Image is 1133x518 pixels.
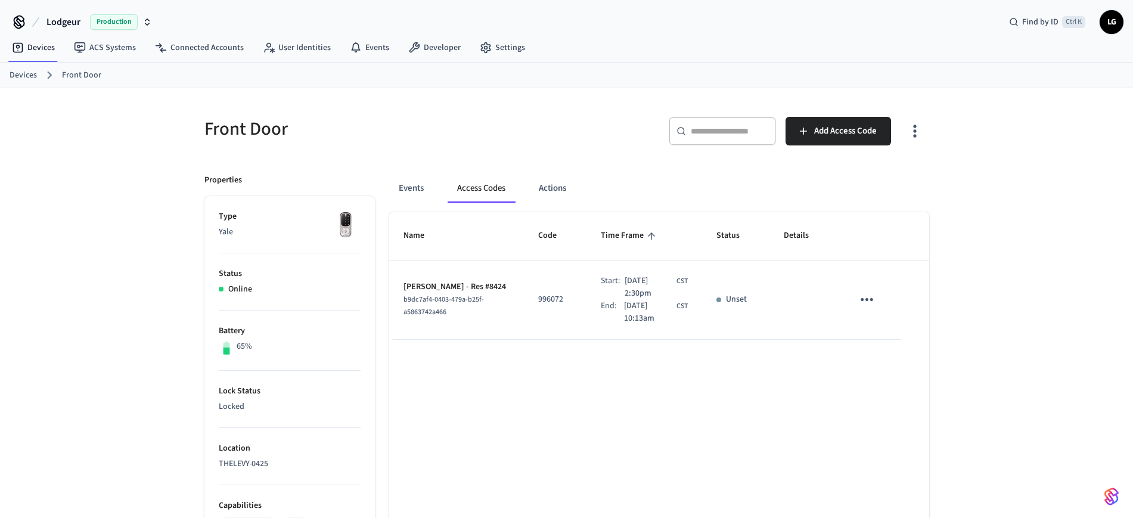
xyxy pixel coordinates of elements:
[403,281,510,293] p: [PERSON_NAME] - Res #8424
[403,227,440,245] span: Name
[676,301,688,312] span: CST
[90,14,138,30] span: Production
[46,15,80,29] span: Lodgeur
[448,174,515,203] button: Access Codes
[331,210,361,240] img: Yale Assure Touchscreen Wifi Smart Lock, Satin Nickel, Front
[676,276,688,287] span: CST
[399,37,470,58] a: Developer
[601,300,624,325] div: End:
[228,283,252,296] p: Online
[726,293,747,306] p: Unset
[219,268,361,280] p: Status
[1101,11,1122,33] span: LG
[219,401,361,413] p: Locked
[64,37,145,58] a: ACS Systems
[219,385,361,398] p: Lock Status
[529,174,576,203] button: Actions
[625,275,688,300] div: America/Guatemala
[601,275,625,300] div: Start:
[145,37,253,58] a: Connected Accounts
[253,37,340,58] a: User Identities
[204,117,560,141] h5: Front Door
[538,293,572,306] p: 996072
[340,37,399,58] a: Events
[784,227,824,245] span: Details
[1104,487,1119,506] img: SeamLogoGradient.69752ec5.svg
[389,174,433,203] button: Events
[237,340,252,353] p: 65%
[624,300,688,325] div: America/Guatemala
[219,226,361,238] p: Yale
[389,174,929,203] div: ant example
[62,69,101,82] a: Front Door
[1062,16,1085,28] span: Ctrl K
[219,442,361,455] p: Location
[999,11,1095,33] div: Find by IDCtrl K
[219,458,361,470] p: THELEVY-0425
[403,294,484,317] span: b9dc7af4-0403-479a-b25f-a5863742a466
[716,227,755,245] span: Status
[2,37,64,58] a: Devices
[814,123,877,139] span: Add Access Code
[786,117,891,145] button: Add Access Code
[10,69,37,82] a: Devices
[624,300,675,325] span: [DATE] 10:13am
[389,212,929,339] table: sticky table
[470,37,535,58] a: Settings
[601,227,659,245] span: Time Frame
[625,275,674,300] span: [DATE] 2:30pm
[219,325,361,337] p: Battery
[219,500,361,512] p: Capabilities
[1100,10,1123,34] button: LG
[219,210,361,223] p: Type
[204,174,242,187] p: Properties
[538,227,572,245] span: Code
[1022,16,1058,28] span: Find by ID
